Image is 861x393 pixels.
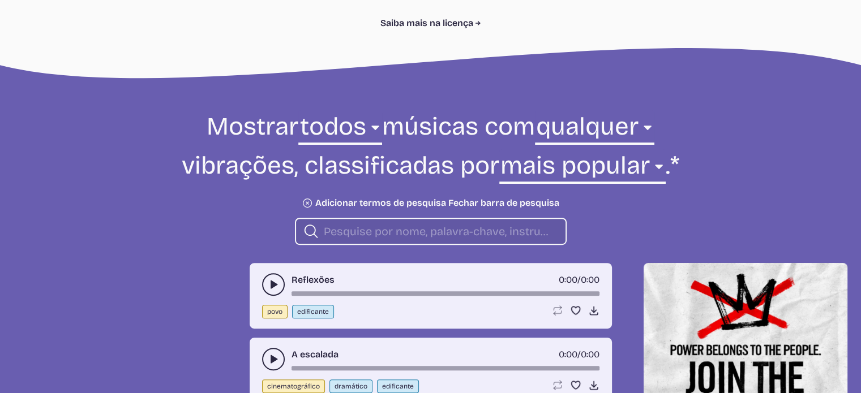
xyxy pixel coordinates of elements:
[262,379,325,393] button: cinematográfico
[292,348,339,361] a: A escalada
[267,308,282,316] font: povo
[292,366,599,370] div: barra de tempo da música
[448,197,559,208] font: Fechar barra de pesquisa
[570,379,581,391] button: Favorito
[182,150,499,180] font: vibrações, classificadas por
[559,274,577,285] span: cronômetro
[302,197,559,209] button: Adicionar termos de pesquisaFechar barra de pesquisa
[329,379,372,393] button: dramático
[292,291,599,296] div: barra de tempo da música
[382,382,414,390] font: edificante
[292,349,339,360] font: A escalada
[315,197,446,208] font: Adicionar termos de pesquisa
[324,224,556,239] input: procurar
[292,305,334,318] button: edificante
[559,274,577,285] font: 0:00
[262,273,285,296] button: alternar reprodução-pausa
[207,111,298,141] font: Mostrar
[535,110,654,149] select: vibração
[577,274,581,285] font: /
[262,348,285,370] button: alternar reprodução-pausa
[666,150,670,180] font: .
[552,379,563,391] button: Laço
[267,382,320,390] font: cinematográfico
[297,308,329,316] font: edificante
[382,111,535,141] font: músicas com
[262,305,288,318] button: povo
[552,305,563,316] button: Laço
[559,349,577,360] font: 0:00
[499,149,666,188] select: classificação
[380,18,473,28] font: Saiba mais na licença
[380,16,481,30] a: Saiba mais na licença
[292,273,335,287] a: Reflexões
[577,349,581,360] font: /
[581,349,599,360] font: 0:00
[377,379,419,393] button: edificante
[559,349,577,360] span: cronômetro
[335,382,367,390] font: dramático
[581,274,599,285] font: 0:00
[570,305,581,316] button: Favorito
[298,110,382,149] select: gênero
[292,274,335,285] font: Reflexões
